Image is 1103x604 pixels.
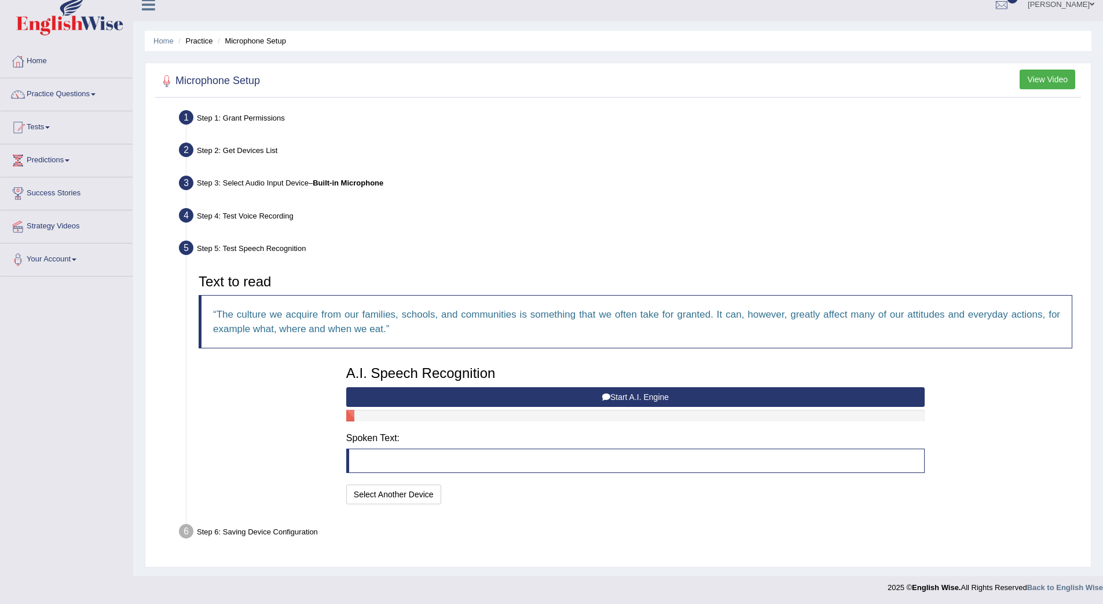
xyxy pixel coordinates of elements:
a: Home [153,37,174,45]
li: Microphone Setup [215,35,286,46]
li: Practice [175,35,212,46]
a: Back to English Wise [1027,583,1103,592]
div: Step 5: Test Speech Recognition [174,237,1086,263]
b: Built-in Microphone [313,179,383,187]
button: Select Another Device [346,485,441,504]
h2: Microphone Setup [158,72,260,90]
a: Success Stories [1,177,133,206]
div: Step 4: Test Voice Recording [174,205,1086,230]
span: – [309,179,383,187]
h3: A.I. Speech Recognition [346,366,925,381]
h4: Spoken Text: [346,433,925,443]
q: The culture we acquire from our families, schools, and communities is something that we often tak... [213,309,1060,334]
a: Practice Questions [1,78,133,107]
div: 2025 © All Rights Reserved [888,576,1103,593]
div: Step 3: Select Audio Input Device [174,172,1086,198]
button: Start A.I. Engine [346,387,925,407]
div: Step 2: Get Devices List [174,139,1086,165]
div: Step 6: Saving Device Configuration [174,521,1086,546]
a: Tests [1,111,133,140]
a: Strategy Videos [1,210,133,239]
a: Your Account [1,243,133,272]
div: Step 1: Grant Permissions [174,107,1086,132]
button: View Video [1020,70,1075,89]
h3: Text to read [199,274,1072,289]
a: Home [1,45,133,74]
strong: English Wise. [912,583,961,592]
a: Predictions [1,144,133,173]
